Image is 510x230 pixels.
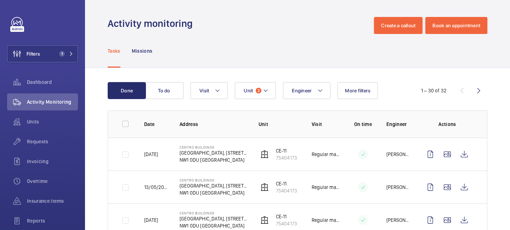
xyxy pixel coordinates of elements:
p: [PERSON_NAME] [386,217,410,224]
button: Done [108,82,146,99]
p: Centro Buildings [180,145,247,149]
p: Missions [132,47,153,54]
p: [PERSON_NAME] [386,184,410,191]
p: 75404173 [276,154,297,161]
button: Filters1 [7,45,78,62]
p: 75404173 [276,220,297,227]
p: NW1 0DU [GEOGRAPHIC_DATA] [180,222,247,229]
span: Overtime [27,178,78,185]
p: Regular maintenance [312,151,340,158]
button: Create a callout [374,17,423,34]
span: 2 [256,88,261,93]
button: Visit [191,82,228,99]
span: Dashboard [27,79,78,86]
p: [DATE] [144,151,158,158]
button: Engineer [283,82,330,99]
p: NW1 0DU [GEOGRAPHIC_DATA] [180,189,247,196]
p: CE-11 [276,213,297,220]
button: More filters [338,82,378,99]
span: Invoicing [27,158,78,165]
div: 1 – 30 of 32 [421,87,447,94]
p: 13/05/2025 [144,184,168,191]
p: [PERSON_NAME] [386,151,410,158]
p: 75404173 [276,187,297,194]
p: CE-11 [276,180,297,187]
p: Tasks [108,47,120,54]
span: Requests [27,138,78,145]
p: [GEOGRAPHIC_DATA], [STREET_ADDRESS][PERSON_NAME] [180,215,247,222]
p: [DATE] [144,217,158,224]
p: Centro Buildings [180,211,247,215]
p: On time [351,121,375,128]
p: Engineer [386,121,410,128]
p: CE-11 [276,147,297,154]
button: Unit2 [235,82,276,99]
img: elevator.svg [260,150,269,159]
button: Book an appointment [425,17,487,34]
span: Activity Monitoring [27,98,78,105]
p: Actions [422,121,473,128]
span: Engineer [292,88,312,93]
p: Unit [259,121,300,128]
span: 1 [59,51,65,57]
p: [GEOGRAPHIC_DATA], [STREET_ADDRESS][PERSON_NAME] [180,149,247,156]
span: Unit [244,88,253,93]
p: NW1 0DU [GEOGRAPHIC_DATA] [180,156,247,163]
span: Visit [199,88,209,93]
img: elevator.svg [260,216,269,224]
span: Reports [27,217,78,224]
button: To do [145,82,183,99]
p: Regular maintenance [312,184,340,191]
p: Regular maintenance [312,217,340,224]
p: Visit [312,121,340,128]
p: Address [180,121,247,128]
span: More filters [345,88,370,93]
p: Centro Buildings [180,178,247,182]
span: Units [27,118,78,125]
img: elevator.svg [260,183,269,191]
span: Filters [27,50,40,57]
p: Date [144,121,168,128]
span: Insurance items [27,197,78,205]
p: [GEOGRAPHIC_DATA], [STREET_ADDRESS][PERSON_NAME] [180,182,247,189]
h1: Activity monitoring [108,17,197,30]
